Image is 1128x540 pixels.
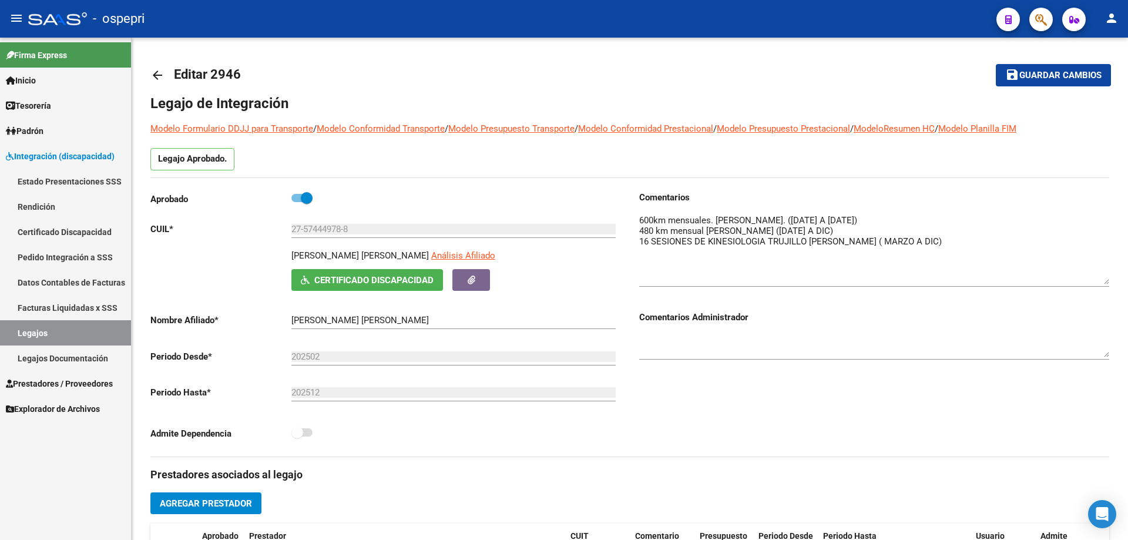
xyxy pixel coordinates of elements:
a: Modelo Conformidad Prestacional [578,123,713,134]
span: Padrón [6,125,43,137]
span: Explorador de Archivos [6,403,100,415]
a: Modelo Planilla FIM [938,123,1016,134]
p: Legajo Aprobado. [150,148,234,170]
span: Prestadores / Proveedores [6,377,113,390]
a: Modelo Presupuesto Transporte [448,123,575,134]
a: Modelo Presupuesto Prestacional [717,123,850,134]
span: Integración (discapacidad) [6,150,115,163]
span: Análisis Afiliado [431,250,495,261]
mat-icon: arrow_back [150,68,164,82]
button: Guardar cambios [996,64,1111,86]
h3: Comentarios [639,191,1109,204]
button: Agregar Prestador [150,492,261,514]
p: Admite Dependencia [150,427,291,440]
mat-icon: save [1005,68,1019,82]
h3: Comentarios Administrador [639,311,1109,324]
p: [PERSON_NAME] [PERSON_NAME] [291,249,429,262]
button: Certificado Discapacidad [291,269,443,291]
span: Tesorería [6,99,51,112]
div: Open Intercom Messenger [1088,500,1116,528]
p: Periodo Hasta [150,386,291,399]
a: ModeloResumen HC [854,123,935,134]
span: Inicio [6,74,36,87]
span: Firma Express [6,49,67,62]
span: - ospepri [93,6,145,32]
a: Modelo Formulario DDJJ para Transporte [150,123,313,134]
a: Modelo Conformidad Transporte [317,123,445,134]
mat-icon: person [1104,11,1119,25]
span: Guardar cambios [1019,71,1102,81]
p: Periodo Desde [150,350,291,363]
mat-icon: menu [9,11,23,25]
p: Nombre Afiliado [150,314,291,327]
span: Editar 2946 [174,67,241,82]
p: Aprobado [150,193,291,206]
h1: Legajo de Integración [150,94,1109,113]
h3: Prestadores asociados al legajo [150,467,1109,483]
span: Agregar Prestador [160,498,252,509]
p: CUIL [150,223,291,236]
span: Certificado Discapacidad [314,275,434,286]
